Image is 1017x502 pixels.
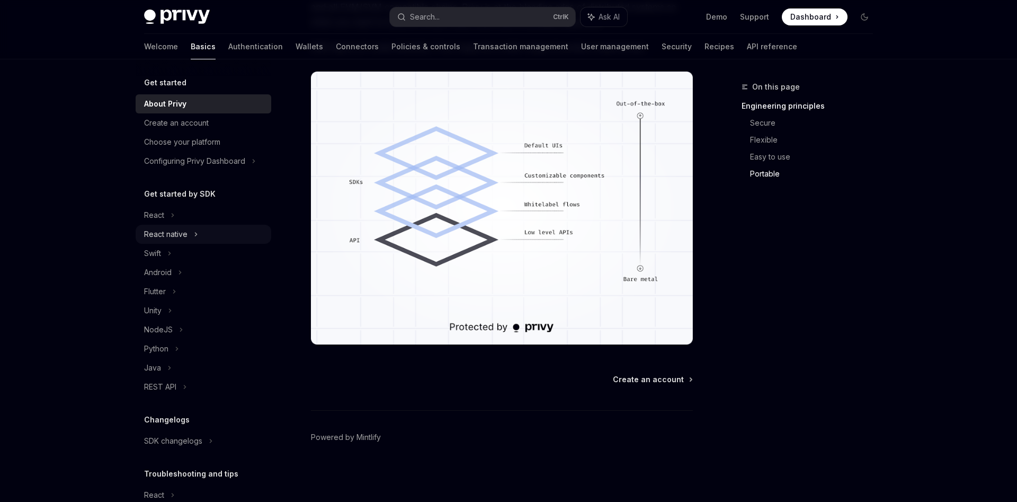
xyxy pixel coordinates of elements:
[740,12,769,22] a: Support
[553,13,569,21] span: Ctrl K
[391,34,460,59] a: Policies & controls
[790,12,831,22] span: Dashboard
[311,72,693,345] img: images/Customization.png
[191,34,216,59] a: Basics
[581,7,627,27] button: Ask AI
[144,342,168,355] div: Python
[662,34,692,59] a: Security
[390,7,575,27] button: Search...CtrlK
[144,209,164,222] div: React
[410,11,440,23] div: Search...
[706,12,727,22] a: Demo
[144,362,161,374] div: Java
[144,34,178,59] a: Welcome
[782,8,847,25] a: Dashboard
[136,113,271,133] a: Create an account
[144,228,188,241] div: React native
[581,34,649,59] a: User management
[136,133,271,152] a: Choose your platform
[856,8,873,25] button: Toggle dark mode
[336,34,379,59] a: Connectors
[750,115,881,131] a: Secure
[613,374,692,385] a: Create an account
[144,188,216,200] h5: Get started by SDK
[144,435,202,447] div: SDK changelogs
[750,131,881,148] a: Flexible
[144,489,164,501] div: React
[750,165,881,182] a: Portable
[599,12,620,22] span: Ask AI
[144,10,210,24] img: dark logo
[311,432,381,443] a: Powered by Mintlify
[144,247,161,260] div: Swift
[144,285,166,298] div: Flutter
[144,266,172,279] div: Android
[296,34,323,59] a: Wallets
[750,148,881,165] a: Easy to use
[228,34,283,59] a: Authentication
[144,117,209,129] div: Create an account
[747,34,797,59] a: API reference
[144,98,186,110] div: About Privy
[144,76,186,89] h5: Get started
[473,34,568,59] a: Transaction management
[144,323,173,336] div: NodeJS
[704,34,734,59] a: Recipes
[742,98,881,115] a: Engineering principles
[144,136,220,148] div: Choose your platform
[136,94,271,113] a: About Privy
[144,381,176,393] div: REST API
[144,413,190,426] h5: Changelogs
[613,374,684,385] span: Create an account
[144,304,162,317] div: Unity
[144,468,238,480] h5: Troubleshooting and tips
[752,81,800,93] span: On this page
[144,155,245,168] div: Configuring Privy Dashboard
